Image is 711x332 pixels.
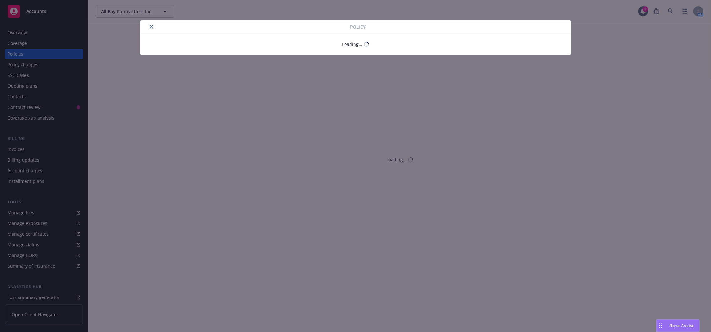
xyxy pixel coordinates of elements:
[350,24,366,30] span: Policy
[342,41,363,47] div: Loading...
[657,320,665,332] div: Drag to move
[656,319,700,332] button: Nova Assist
[148,23,155,30] button: close
[670,323,694,328] span: Nova Assist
